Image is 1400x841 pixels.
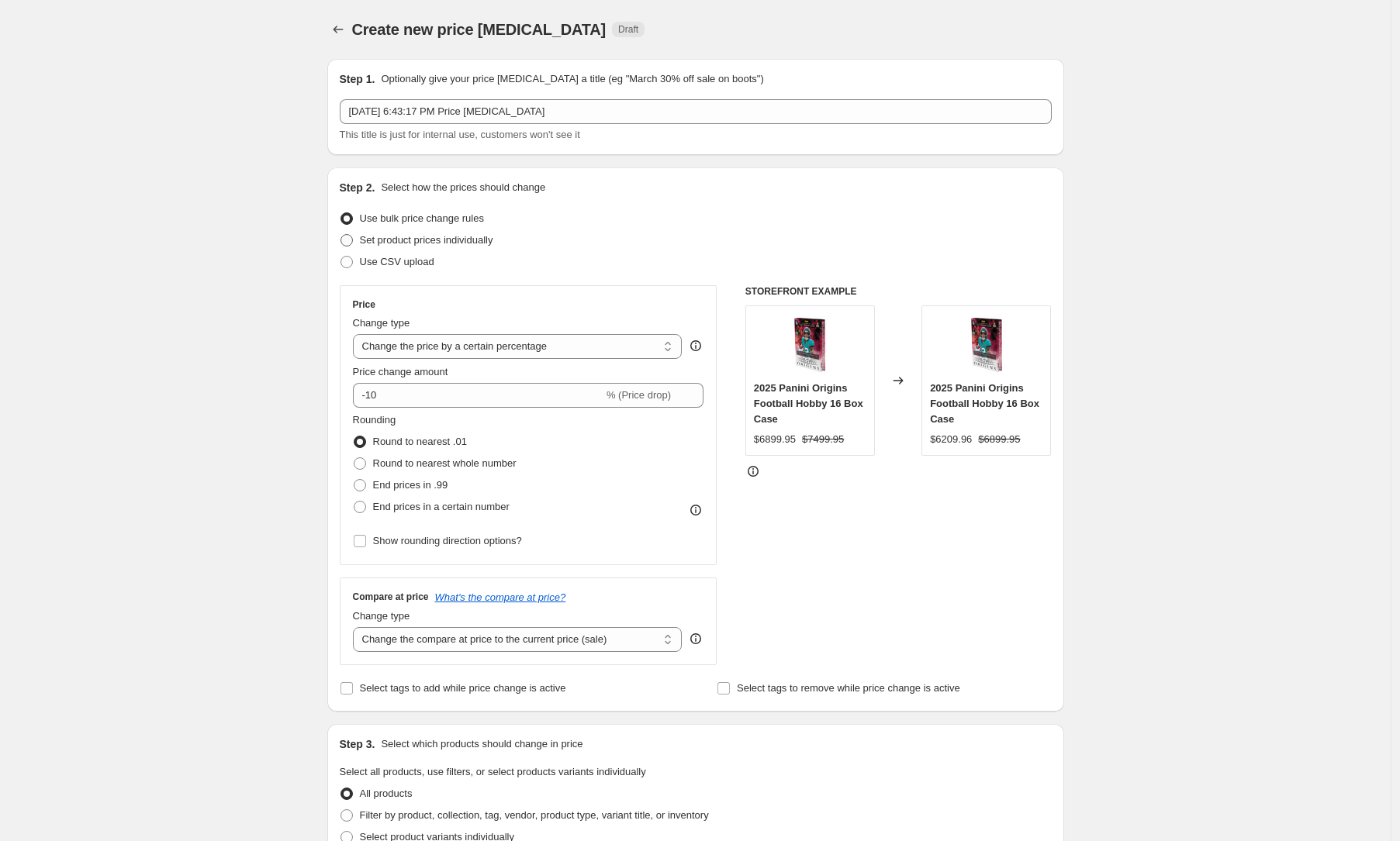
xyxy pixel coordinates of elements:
[373,501,510,512] span: End prices in a certain number
[360,682,566,694] span: Select tags to add while price change is active
[779,314,841,376] img: resizingforshopify-2025-08-14T154658.122_37de66bc-7d57-450c-9526-453609a9166d_80x.png
[353,298,375,311] h3: Price
[373,436,467,447] span: Round to nearest .01
[737,682,960,694] span: Select tags to remove while price change is active
[978,432,1020,447] strike: $6899.95
[688,338,703,353] div: help
[340,736,375,752] h2: Step 3.
[373,535,522,546] span: Show rounding direction options?
[956,314,1018,376] img: resizingforshopify-2025-08-14T154658.122_37de66bc-7d57-450c-9526-453609a9166d_80x.png
[360,234,493,246] span: Set product prices individually
[353,366,448,377] span: Price change amount
[353,610,410,622] span: Change type
[353,317,410,329] span: Change type
[340,71,375,87] h2: Step 1.
[373,457,517,469] span: Round to nearest whole number
[353,414,396,426] span: Rounding
[754,382,863,425] span: 2025 Panini Origins Football Hobby 16 Box Case
[373,479,448,491] span: End prices in .99
[802,432,844,447] strike: $7499.95
[340,129,580,140] span: This title is just for internal use, customers won't see it
[381,71,763,87] p: Optionally give your price [MEDICAL_DATA] a title (eg "March 30% off sale on boots")
[618,23,638,36] span: Draft
[352,21,607,38] span: Create new price [MEDICAL_DATA]
[930,382,1039,425] span: 2025 Panini Origins Football Hobby 16 Box Case
[340,180,375,195] h2: Step 2.
[340,99,1052,124] input: 30% off holiday sale
[360,809,709,821] span: Filter by product, collection, tag, vendor, product type, variant title, or inventory
[360,212,484,224] span: Use bulk price change rules
[435,591,566,603] button: What's the compare at price?
[607,389,671,401] span: % (Price drop)
[353,591,429,603] h3: Compare at price
[381,736,582,752] p: Select which products should change in price
[381,180,545,195] p: Select how the prices should change
[930,432,972,447] div: $6209.96
[754,432,796,447] div: $6899.95
[327,19,349,40] button: Price change jobs
[360,256,434,267] span: Use CSV upload
[745,285,1052,298] h6: STOREFRONT EXAMPLE
[353,383,603,408] input: -15
[360,788,413,799] span: All products
[688,631,703,646] div: help
[340,766,646,777] span: Select all products, use filters, or select products variants individually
